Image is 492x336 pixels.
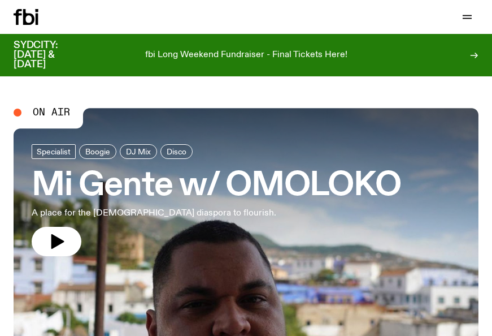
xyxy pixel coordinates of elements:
[32,170,400,202] h3: Mi Gente w/ OMOLOKO
[145,50,347,61] p: fbi Long Weekend Fundraiser - Final Tickets Here!
[14,41,86,70] h3: SYDCITY: [DATE] & [DATE]
[126,148,151,156] span: DJ Mix
[33,107,70,118] span: On Air
[37,148,71,156] span: Specialist
[120,144,157,159] a: DJ Mix
[32,144,76,159] a: Specialist
[160,144,193,159] a: Disco
[85,148,110,156] span: Boogie
[167,148,186,156] span: Disco
[79,144,116,159] a: Boogie
[32,144,400,256] a: Mi Gente w/ OMOLOKOA place for the [DEMOGRAPHIC_DATA] diaspora to flourish.
[32,206,321,220] p: A place for the [DEMOGRAPHIC_DATA] diaspora to flourish.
